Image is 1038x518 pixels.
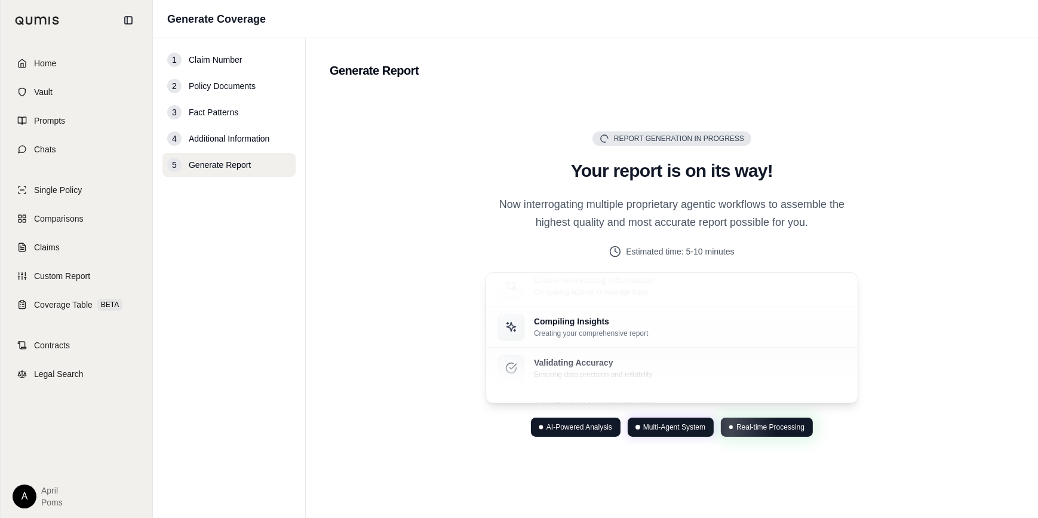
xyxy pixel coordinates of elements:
[189,159,251,171] span: Generate Report
[13,485,36,508] div: A
[189,106,238,118] span: Fact Patterns
[167,79,182,93] div: 2
[534,357,653,369] p: Validating Accuracy
[34,213,83,225] span: Comparisons
[189,133,269,145] span: Additional Information
[8,263,145,289] a: Custom Report
[534,398,680,410] p: Analyzing Document Structure
[34,241,60,253] span: Claims
[167,105,182,119] div: 3
[119,11,138,30] button: Collapse sidebar
[15,16,60,25] img: Qumis Logo
[534,329,648,338] p: Creating your comprehensive report
[736,422,804,432] span: Real-time Processing
[34,270,90,282] span: Custom Report
[534,274,654,286] p: Cross-referencing Information
[97,299,122,311] span: BETA
[189,54,242,66] span: Claim Number
[8,361,145,387] a: Legal Search
[546,422,612,432] span: AI-Powered Analysis
[534,315,648,327] p: Compiling Insights
[167,158,182,172] div: 5
[34,143,56,155] span: Chats
[8,136,145,163] a: Chats
[8,177,145,203] a: Single Policy
[486,196,858,231] p: Now interrogating multiple proprietary agentic workflows to assemble the highest quality and most...
[167,53,182,67] div: 1
[34,368,84,380] span: Legal Search
[34,86,53,98] span: Vault
[189,80,256,92] span: Policy Documents
[34,339,70,351] span: Contracts
[34,115,65,127] span: Prompts
[626,246,734,258] span: Estimated time: 5-10 minutes
[534,287,654,297] p: Comparing against knowledge base
[330,62,1014,79] h2: Generate Report
[8,79,145,105] a: Vault
[34,57,56,69] span: Home
[8,50,145,76] a: Home
[34,184,82,196] span: Single Policy
[167,11,266,27] h1: Generate Coverage
[8,206,145,232] a: Comparisons
[8,332,145,358] a: Contracts
[34,299,93,311] span: Coverage Table
[486,160,858,182] h2: Your report is on its way!
[8,292,145,318] a: Coverage TableBETA
[167,131,182,146] div: 4
[614,134,744,143] span: Report Generation in Progress
[41,496,63,508] span: Poms
[41,485,63,496] span: April
[534,370,653,379] p: Ensuring data precision and reliability
[8,234,145,260] a: Claims
[8,108,145,134] a: Prompts
[643,422,705,432] span: Multi-Agent System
